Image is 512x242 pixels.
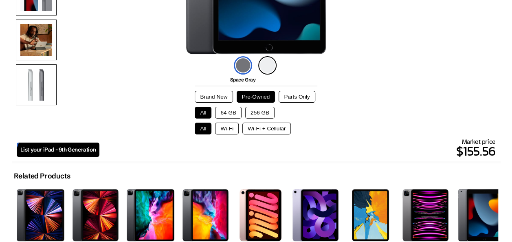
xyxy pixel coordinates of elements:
[20,146,96,153] span: List your iPad - 9th Generation
[16,20,57,60] img: Using
[16,64,57,105] img: Sides
[352,189,389,241] img: iPad Pro (1st Generation)
[17,143,100,157] a: List your iPad - 9th Generation
[73,189,118,241] img: iPad Pro (3rd Generation)
[292,189,338,241] img: iPad Air (5th Generation)
[215,123,239,134] button: Wi-Fi
[230,77,255,83] span: Space Gray
[195,91,233,103] button: Brand New
[14,172,70,180] h2: Related Products
[242,123,291,134] button: Wi-Fi + Cellular
[99,141,495,161] p: $155.56
[17,189,64,241] img: iPad Pro (5th Generation)
[237,91,275,103] button: Pre-Owned
[195,123,211,134] button: All
[182,189,228,241] img: iPad Pro (2nd Generation)
[234,56,252,75] img: space-gray-icon
[258,56,277,75] img: silver-icon
[458,189,503,241] img: iPad (9th Generation)
[127,189,174,241] img: iPad Pro (4th Generation)
[195,107,211,119] button: All
[99,138,495,161] div: Market price
[240,189,281,241] img: iPad mini (6th Generation)
[279,91,315,103] button: Parts Only
[215,107,242,119] button: 64 GB
[245,107,275,119] button: 256 GB
[402,189,448,241] img: iPad Pro (6th Generation)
